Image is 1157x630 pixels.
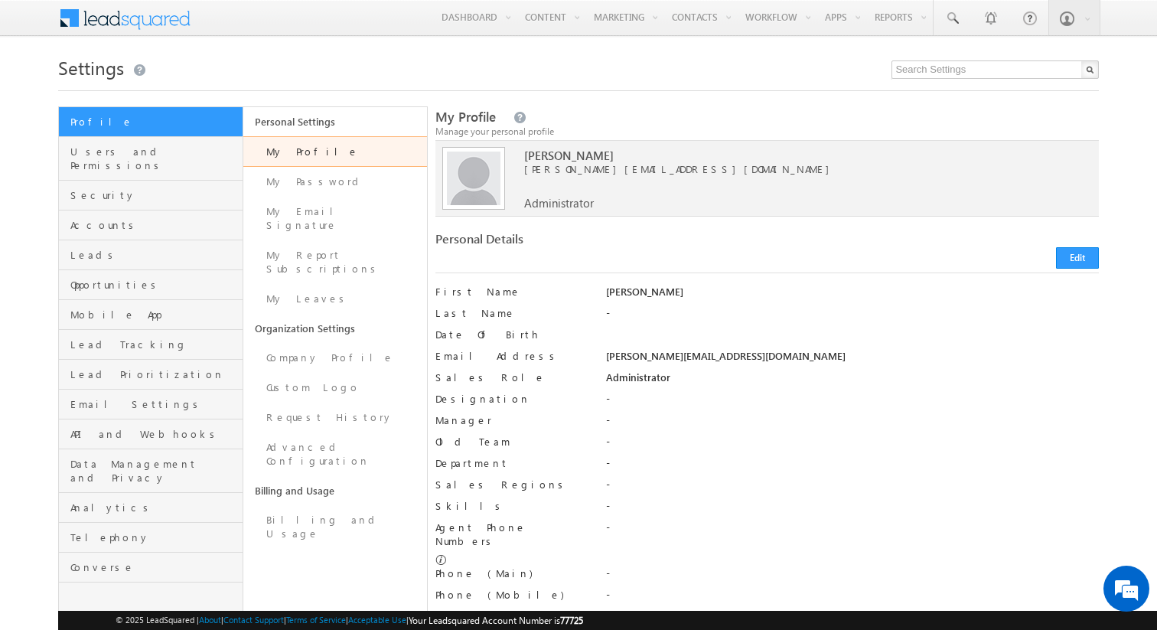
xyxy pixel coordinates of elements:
span: Opportunities [70,278,239,292]
div: [PERSON_NAME] [606,285,1100,306]
a: Billing and Usage [243,505,428,549]
span: Administrator [524,196,594,210]
a: Personal Settings [243,107,428,136]
span: Profile [70,115,239,129]
a: Contact Support [223,615,284,625]
div: - [606,478,1100,499]
a: Security [59,181,243,211]
span: Lead Tracking [70,338,239,351]
a: Organization Settings [243,314,428,343]
label: Old Team [435,435,588,449]
span: API and Webhooks [70,427,239,441]
div: - [606,521,1100,542]
a: Telephony [59,523,243,553]
span: Users and Permissions [70,145,239,172]
a: My Leaves [243,284,428,314]
label: Phone (Mobile) [435,588,564,602]
div: - [606,566,1100,588]
a: Billing and Usage [243,476,428,505]
span: Security [70,188,239,202]
span: Telephony [70,530,239,544]
a: Custom Logo [243,373,428,403]
span: [PERSON_NAME] [524,149,1055,162]
label: Skills [435,499,588,513]
a: Data Management and Privacy [59,449,243,493]
a: Acceptable Use [348,615,406,625]
a: Advanced Configuration [243,433,428,476]
label: Date Of Birth [435,328,588,341]
a: Email Settings [59,390,243,419]
label: First Name [435,285,588,299]
div: - [606,413,1100,435]
label: Sales Regions [435,478,588,491]
a: Lead Prioritization [59,360,243,390]
div: - [606,392,1100,413]
a: API and Webhooks [59,419,243,449]
div: - [606,306,1100,328]
label: Email Address [435,349,588,363]
a: My Password [243,167,428,197]
div: Administrator [606,370,1100,392]
span: Mobile App [70,308,239,322]
span: [PERSON_NAME][EMAIL_ADDRESS][DOMAIN_NAME] [524,162,1055,176]
a: Company Profile [243,343,428,373]
label: Phone (Others) [435,609,588,623]
span: My Profile [435,108,496,126]
label: Phone (Main) [435,566,588,580]
input: Search Settings [891,60,1099,79]
a: Leads [59,240,243,270]
span: © 2025 LeadSquared | | | | | [116,613,583,628]
div: Manage your personal profile [435,125,1099,139]
span: Accounts [70,218,239,232]
span: Data Management and Privacy [70,457,239,485]
div: - [606,435,1100,456]
a: Users and Permissions [59,137,243,181]
div: - [606,499,1100,521]
label: Designation [435,392,588,406]
div: - [606,588,1100,609]
div: Personal Details [435,232,758,253]
label: Sales Role [435,370,588,384]
div: - [606,456,1100,478]
a: Analytics [59,493,243,523]
a: Request History [243,403,428,433]
a: Opportunities [59,270,243,300]
a: About [199,615,221,625]
a: My Email Signature [243,197,428,240]
div: [PERSON_NAME][EMAIL_ADDRESS][DOMAIN_NAME] [606,349,1100,370]
label: Department [435,456,588,470]
span: Your Leadsquared Account Number is [409,615,583,626]
a: My Profile [243,136,428,167]
a: Converse [59,553,243,583]
a: Terms of Service [286,615,346,625]
span: Lead Prioritization [70,367,239,381]
a: Profile [59,107,243,137]
span: 77725 [560,615,583,626]
a: My Report Subscriptions [243,240,428,284]
span: Settings [58,55,124,80]
button: Edit [1056,247,1099,269]
span: Leads [70,248,239,262]
span: Converse [70,560,239,574]
label: Manager [435,413,588,427]
span: Analytics [70,501,239,514]
span: Email Settings [70,397,239,411]
a: Lead Tracking [59,330,243,360]
label: Agent Phone Numbers [435,521,588,548]
a: Mobile App [59,300,243,330]
label: Last Name [435,306,588,320]
a: Accounts [59,211,243,240]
